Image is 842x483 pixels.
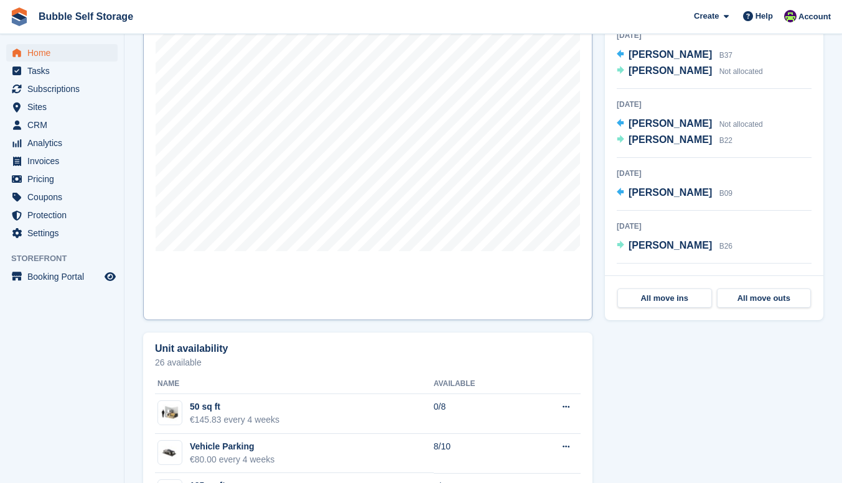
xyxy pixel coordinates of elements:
span: Help [755,10,773,22]
a: Preview store [103,269,118,284]
a: menu [6,188,118,206]
span: Invoices [27,152,102,170]
a: menu [6,170,118,188]
span: Account [798,11,831,23]
div: [DATE] [617,274,812,285]
img: stora-icon-8386f47178a22dfd0bd8f6a31ec36ba5ce8667c1dd55bd0f319d3a0aa187defe.svg [10,7,29,26]
div: €80.00 every 4 weeks [190,453,274,466]
span: B22 [719,136,732,145]
span: Booking Portal [27,268,102,285]
a: All move ins [617,288,712,308]
a: [PERSON_NAME] B09 [617,185,732,201]
a: [PERSON_NAME] Not allocated [617,63,763,80]
span: Tasks [27,62,102,80]
span: [PERSON_NAME] [629,134,712,145]
th: Name [155,374,434,394]
a: menu [6,116,118,134]
img: 50-sqft-unit%20(9).jpg [158,404,182,422]
img: Tom Gilmore [784,10,797,22]
div: [DATE] [617,99,812,110]
th: Available [434,374,524,394]
span: Analytics [27,134,102,152]
span: Protection [27,206,102,224]
a: menu [6,44,118,62]
a: [PERSON_NAME] B37 [617,47,732,63]
h2: Unit availability [155,343,228,354]
span: Subscriptions [27,80,102,98]
div: Vehicle Parking [190,440,274,453]
a: [PERSON_NAME] Not allocated [617,116,763,132]
span: [PERSON_NAME] [629,187,712,198]
span: CRM [27,116,102,134]
span: Storefront [11,252,124,265]
a: menu [6,98,118,116]
p: 26 available [155,358,581,367]
span: B37 [719,51,732,60]
span: Sites [27,98,102,116]
span: Home [27,44,102,62]
a: menu [6,80,118,98]
span: Not allocated [719,120,763,129]
div: [DATE] [617,168,812,179]
span: B09 [719,189,732,198]
span: Pricing [27,170,102,188]
div: [DATE] [617,30,812,41]
div: 50 sq ft [190,400,279,413]
td: 0/8 [434,394,524,434]
a: All move outs [717,288,812,308]
td: 8/10 [434,434,524,474]
a: menu [6,152,118,170]
span: [PERSON_NAME] [629,49,712,60]
a: menu [6,224,118,242]
span: [PERSON_NAME] [629,118,712,129]
div: [DATE] [617,221,812,232]
div: €145.83 every 4 weeks [190,413,279,426]
span: Create [694,10,719,22]
img: 1%20Car%20Lot%20-%20Without%20dimensions%20(2).jpg [158,446,182,459]
span: [PERSON_NAME] [629,240,712,251]
a: menu [6,62,118,80]
span: Not allocated [719,67,763,76]
span: Settings [27,224,102,242]
span: Coupons [27,188,102,206]
span: B26 [719,242,732,251]
a: [PERSON_NAME] B26 [617,238,732,254]
span: [PERSON_NAME] [629,65,712,76]
a: menu [6,268,118,285]
a: [PERSON_NAME] B22 [617,132,732,149]
a: menu [6,134,118,152]
a: menu [6,206,118,224]
a: Bubble Self Storage [34,6,138,27]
